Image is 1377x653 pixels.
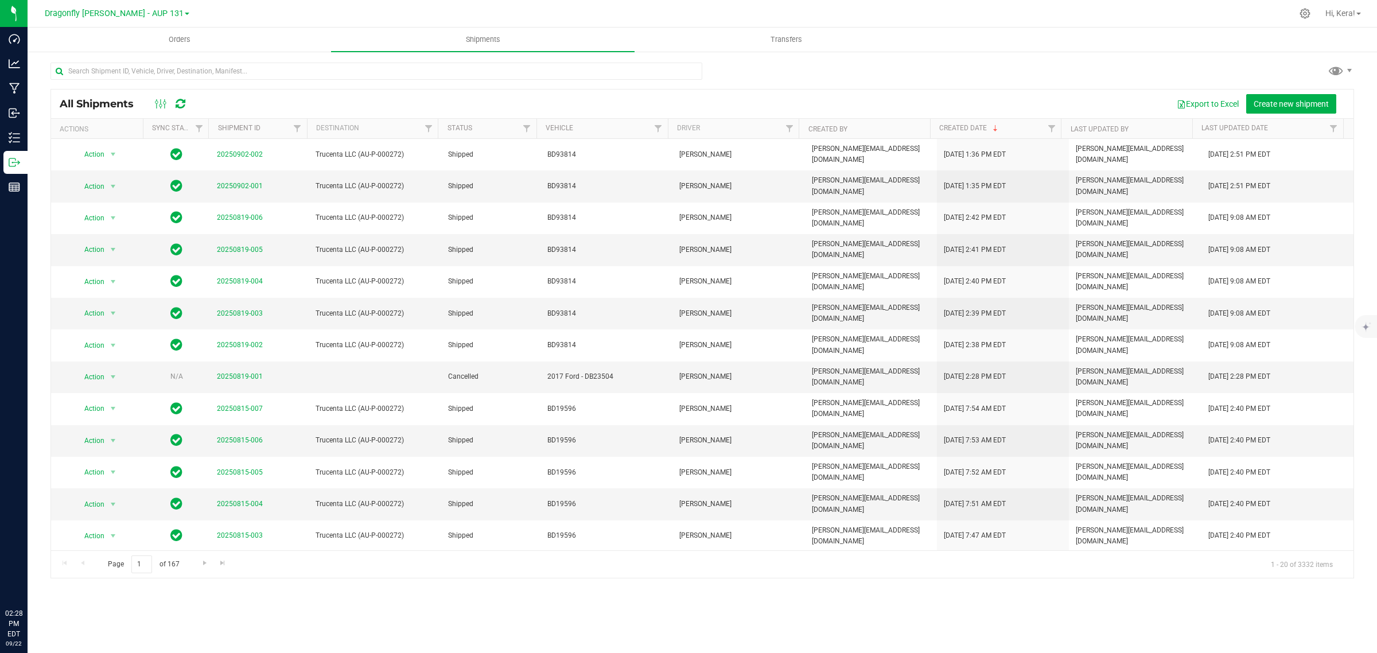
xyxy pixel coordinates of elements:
span: [PERSON_NAME] [679,435,798,446]
span: Trucenta LLC (AU-P-000272) [316,212,434,223]
a: Orders [28,28,331,52]
span: [DATE] 2:28 PM EDT [944,371,1006,382]
span: [PERSON_NAME][EMAIL_ADDRESS][DOMAIN_NAME] [1076,525,1194,547]
span: select [106,433,120,449]
span: [PERSON_NAME][EMAIL_ADDRESS][DOMAIN_NAME] [1076,175,1194,197]
span: Shipped [448,149,534,160]
span: In Sync [170,242,182,258]
inline-svg: Outbound [9,157,20,168]
span: Trucenta LLC (AU-P-000272) [316,403,434,414]
span: Trucenta LLC (AU-P-000272) [316,244,434,255]
a: 20250819-002 [217,341,263,349]
a: 20250819-001 [217,372,263,380]
a: 20250815-006 [217,436,263,444]
inline-svg: Inventory [9,132,20,143]
span: [PERSON_NAME][EMAIL_ADDRESS][DOMAIN_NAME] [812,493,930,515]
a: 20250815-003 [217,531,263,539]
a: Vehicle [546,124,573,132]
span: [PERSON_NAME][EMAIL_ADDRESS][DOMAIN_NAME] [1076,207,1194,229]
span: Shipped [448,467,534,478]
span: [DATE] 2:40 PM EDT [1208,499,1270,510]
span: [PERSON_NAME][EMAIL_ADDRESS][DOMAIN_NAME] [1076,430,1194,452]
span: select [106,337,120,353]
a: Created Date [939,124,1000,132]
span: BD93814 [547,212,666,223]
span: [PERSON_NAME] [679,403,798,414]
span: BD19596 [547,435,666,446]
span: Action [75,464,106,480]
span: Action [75,146,106,162]
span: select [106,146,120,162]
span: Trucenta LLC (AU-P-000272) [316,340,434,351]
p: 09/22 [5,639,22,648]
inline-svg: Reports [9,181,20,193]
span: BD93814 [547,244,666,255]
span: Trucenta LLC (AU-P-000272) [316,435,434,446]
a: Filter [780,119,799,138]
a: 20250819-004 [217,277,263,285]
a: Filter [288,119,307,138]
span: [DATE] 9:08 AM EDT [1208,212,1270,223]
span: [DATE] 7:53 AM EDT [944,435,1006,446]
span: [DATE] 1:35 PM EDT [944,181,1006,192]
span: N/A [170,372,183,380]
span: Shipped [448,276,534,287]
span: [PERSON_NAME][EMAIL_ADDRESS][DOMAIN_NAME] [812,302,930,324]
input: Search Shipment ID, Vehicle, Driver, Destination, Manifest... [50,63,702,80]
span: [PERSON_NAME][EMAIL_ADDRESS][DOMAIN_NAME] [812,207,930,229]
span: Shipped [448,530,534,541]
span: [DATE] 2:40 PM EDT [1208,435,1270,446]
a: Filter [419,119,438,138]
a: 20250902-002 [217,150,263,158]
span: Shipped [448,181,534,192]
span: Shipped [448,308,534,319]
span: Shipped [448,340,534,351]
span: In Sync [170,209,182,226]
span: [PERSON_NAME] [679,340,798,351]
span: Action [75,433,106,449]
a: 20250815-005 [217,468,263,476]
a: Shipments [331,28,635,52]
inline-svg: Dashboard [9,33,20,45]
span: [PERSON_NAME][EMAIL_ADDRESS][DOMAIN_NAME] [812,430,930,452]
a: Filter [648,119,667,138]
span: Shipped [448,435,534,446]
span: In Sync [170,305,182,321]
span: [PERSON_NAME][EMAIL_ADDRESS][DOMAIN_NAME] [1076,366,1194,388]
a: 20250815-007 [217,405,263,413]
inline-svg: Manufacturing [9,83,20,94]
span: Action [75,369,106,385]
span: [PERSON_NAME][EMAIL_ADDRESS][DOMAIN_NAME] [812,239,930,261]
span: [PERSON_NAME][EMAIL_ADDRESS][DOMAIN_NAME] [1076,143,1194,165]
span: [PERSON_NAME][EMAIL_ADDRESS][DOMAIN_NAME] [812,334,930,356]
span: All Shipments [60,98,145,110]
span: Trucenta LLC (AU-P-000272) [316,467,434,478]
span: Cancelled [448,371,534,382]
inline-svg: Analytics [9,58,20,69]
span: Trucenta LLC (AU-P-000272) [316,499,434,510]
span: Orders [153,34,206,45]
span: [DATE] 2:40 PM EDT [1208,467,1270,478]
span: Trucenta LLC (AU-P-000272) [316,530,434,541]
span: select [106,178,120,195]
span: select [106,496,120,512]
span: [PERSON_NAME][EMAIL_ADDRESS][DOMAIN_NAME] [1076,398,1194,419]
span: Trucenta LLC (AU-P-000272) [316,276,434,287]
span: Shipped [448,244,534,255]
a: 20250902-001 [217,182,263,190]
span: [DATE] 9:08 AM EDT [1208,308,1270,319]
span: [DATE] 1:36 PM EDT [944,149,1006,160]
span: Transfers [755,34,818,45]
span: BD93814 [547,276,666,287]
span: In Sync [170,337,182,353]
span: Action [75,496,106,512]
span: 2017 Ford - DB23504 [547,371,666,382]
span: [PERSON_NAME] [679,308,798,319]
div: Manage settings [1298,8,1312,19]
a: Filter [189,119,208,138]
span: BD19596 [547,467,666,478]
button: Create new shipment [1246,94,1336,114]
a: Shipment ID [218,124,260,132]
span: [PERSON_NAME] [679,181,798,192]
span: Shipped [448,403,534,414]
